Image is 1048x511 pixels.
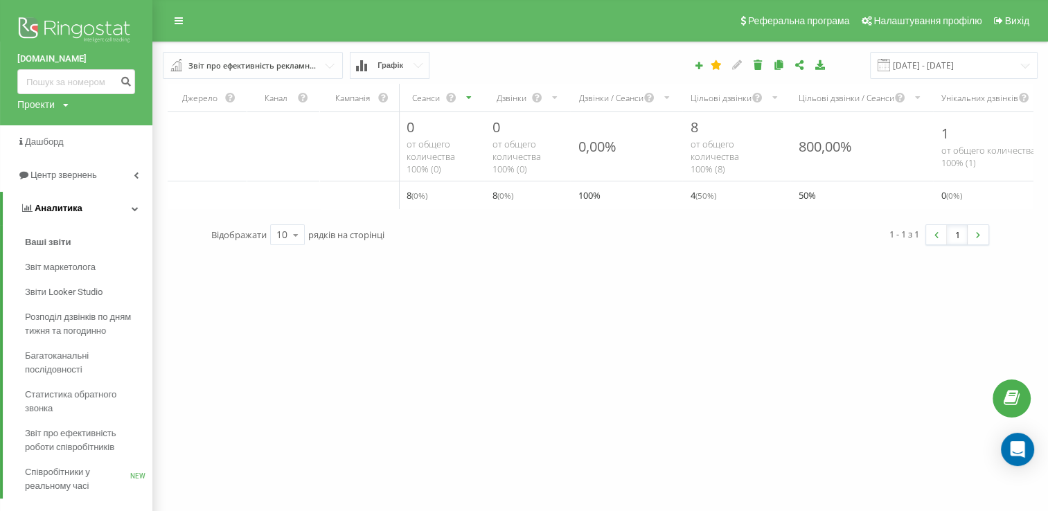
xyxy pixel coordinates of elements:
[947,225,968,244] a: 1
[25,421,152,460] a: Звіт про ефективність роботи співробітників
[25,388,145,415] span: Статистика обратного звонка
[1001,433,1034,466] div: Открыть Интерком Мессенджер
[25,460,152,499] a: Співробітники у реальному часіNEW
[378,61,403,70] span: Графік
[17,14,135,48] img: Логотип Ringostat
[578,189,593,201] font: 100
[492,92,531,104] div: Дзвінки
[25,465,130,493] span: Співробітники у реальному часі
[256,92,297,104] div: Канал
[30,170,97,180] span: Центр звернень
[748,15,850,26] span: Реферальна програма
[799,92,894,104] div: Цільові дзвінки / Сеанси
[691,118,698,136] span: 8
[799,137,852,156] div: 800,00%
[25,260,96,274] span: Звіт маркетолога
[691,187,716,204] span: 4
[691,138,739,175] span: от общего количества 100% ( 8 )
[731,60,743,69] i: Редагувати звіт
[799,187,816,204] span: %
[407,118,414,136] span: 0
[25,230,152,255] a: Ваші звіти
[25,280,152,305] a: Звіти Looker Studio
[941,124,949,143] span: 1
[25,285,103,299] span: Звіти Looker Studio
[941,144,1036,169] span: от общего количества 100% ( 1 )
[35,203,82,213] span: Аналитика
[578,187,601,204] span: %
[799,189,808,201] font: 50
[492,138,541,175] span: от общего количества 100% ( 0 )
[25,136,64,147] span: Дашборд
[17,52,135,66] a: [DOMAIN_NAME]
[25,382,152,421] a: Статистика обратного звонка
[1005,15,1029,26] span: Вихід
[773,60,785,69] i: Копіювати звіт
[407,187,427,204] span: 8
[25,255,152,280] a: Звіт маркетолога
[691,92,752,104] div: Цільові дзвінки
[25,427,145,454] span: Звіт про ефективність роботи співробітників
[25,235,71,249] span: Ваші звіти
[889,227,919,241] div: 1 - 1 з 1
[25,310,145,338] span: Розподіл дзвінків по дням тижня та погодинно
[873,15,982,26] span: Налаштування профілю
[411,190,427,201] span: (0%)
[17,69,135,94] input: Пошук за номером
[188,58,319,73] div: Звіт про ефективність рекламних кампаній
[168,84,1033,209] div: Прокручиваемый контент
[211,228,267,241] span: Відображати
[711,60,722,69] i: Цей звіт буде завантажено першим при відкритті Аналітики. Ви можете призначити будь-який інший ва...
[276,228,287,242] div: 10
[695,190,716,201] span: (50%)
[308,228,384,241] span: рядків на сторінці
[25,349,145,377] span: Багатоканальні послідовності
[815,60,826,69] i: Завантажити звіт
[25,305,152,343] a: Розподіл дзвінків по дням тижня та погодинно
[578,137,616,156] div: 0,00%
[328,92,378,104] div: Кампанія
[350,52,429,79] button: Графік
[25,343,152,382] a: Багатоканальні послідовності
[492,118,500,136] span: 0
[578,92,643,104] div: Дзвінки / Сеанси
[946,190,962,201] span: (0%)
[941,92,1018,104] div: Унікальних дзвінків
[794,60,806,69] i: Поділитися налаштуваннями звіту
[492,187,513,204] span: 8
[176,92,224,104] div: Джерело
[3,192,152,225] a: Аналитика
[752,60,764,69] i: Видалити звіт
[17,98,55,111] div: Проекти
[694,61,704,69] i: Створити звіт
[497,190,513,201] span: (0%)
[941,187,962,204] span: 0
[407,138,455,175] span: от общего количества 100% ( 0 )
[407,92,445,104] div: Сеанси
